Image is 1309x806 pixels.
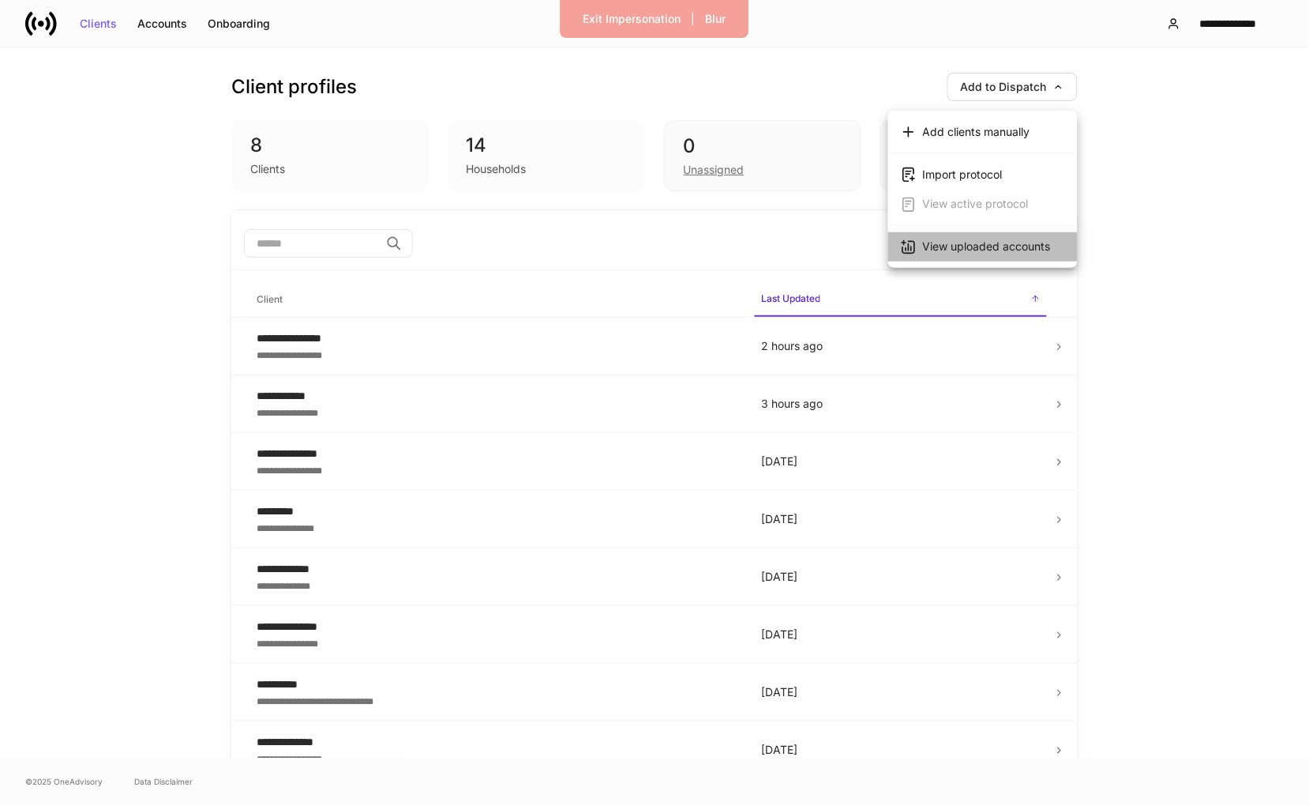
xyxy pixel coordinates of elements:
[923,167,1003,183] div: Import protocol
[923,197,1029,210] span: You have no active protocol sheets
[923,124,1030,140] div: Add clients manually
[583,13,681,24] div: Exit Impersonation
[923,239,1051,254] div: View uploaded accounts
[706,13,726,24] div: Blur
